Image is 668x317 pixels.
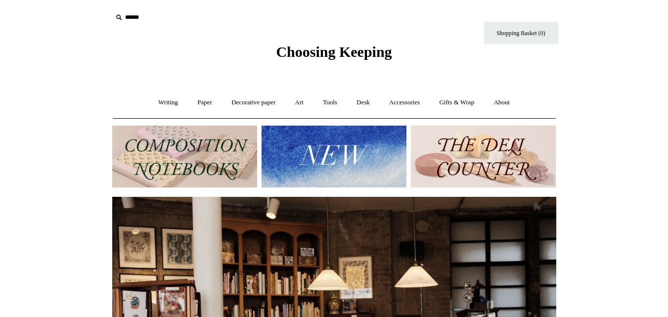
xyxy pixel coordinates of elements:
a: Art [286,90,312,116]
a: About [485,90,519,116]
img: The Deli Counter [411,126,556,187]
img: 202302 Composition ledgers.jpg__PID:69722ee6-fa44-49dd-a067-31375e5d54ec [112,126,257,187]
img: New.jpg__PID:f73bdf93-380a-4a35-bcfe-7823039498e1 [262,126,406,187]
a: Decorative paper [223,90,284,116]
span: Choosing Keeping [276,44,392,60]
a: Paper [188,90,221,116]
a: Choosing Keeping [276,51,392,58]
a: Shopping Basket (0) [484,22,558,44]
a: Desk [348,90,379,116]
a: Writing [149,90,187,116]
a: Gifts & Wrap [430,90,483,116]
a: Tools [314,90,346,116]
a: Accessories [380,90,429,116]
